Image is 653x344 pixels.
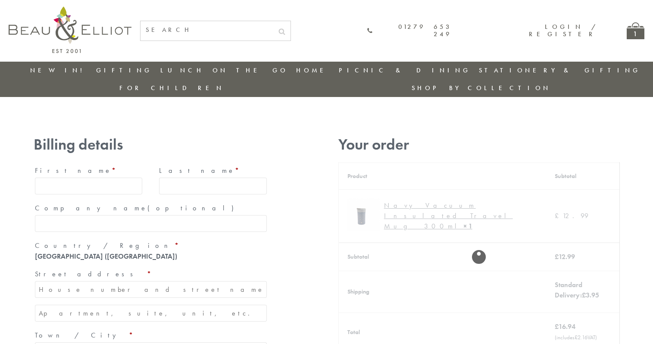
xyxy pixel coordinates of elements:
label: Street address [35,267,267,281]
label: First name [35,164,143,178]
a: For Children [119,84,224,92]
a: Stationery & Gifting [479,66,641,75]
label: Company name [35,201,267,215]
h3: Billing details [34,136,268,153]
input: House number and street name [35,281,267,298]
h3: Your order [338,136,620,153]
a: Gifting [96,66,152,75]
img: logo [9,6,131,53]
a: Lunch On The Go [160,66,288,75]
label: Country / Region [35,239,267,253]
a: Login / Register [529,22,597,38]
input: Apartment, suite, unit, etc. (optional) [35,305,267,322]
span: (optional) [147,203,239,213]
label: Last name [159,164,267,178]
a: New in! [30,66,88,75]
a: Shop by collection [412,84,551,92]
strong: [GEOGRAPHIC_DATA] ([GEOGRAPHIC_DATA]) [35,252,177,261]
label: Town / City [35,328,267,342]
a: 01279 653 249 [367,23,452,38]
a: 1 [627,22,644,39]
a: Picnic & Dining [339,66,471,75]
input: SEARCH [141,21,273,39]
a: Home [296,66,331,75]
